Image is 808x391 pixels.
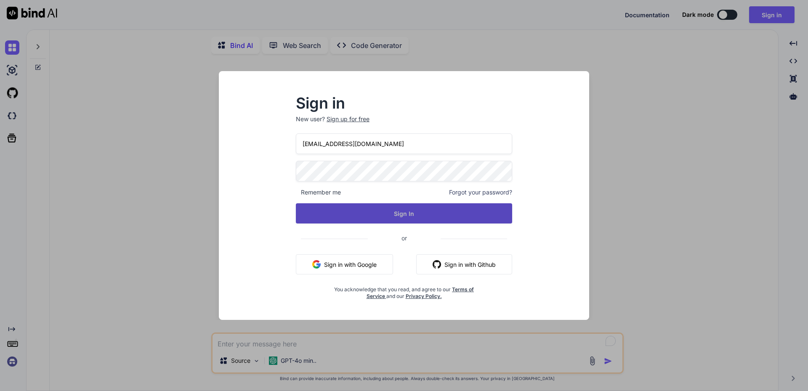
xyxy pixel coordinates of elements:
[296,254,393,274] button: Sign in with Google
[367,286,474,299] a: Terms of Service
[312,260,321,269] img: google
[433,260,441,269] img: github
[449,188,512,197] span: Forgot your password?
[296,115,512,133] p: New user?
[332,281,476,300] div: You acknowledge that you read, and agree to our and our
[296,96,512,110] h2: Sign in
[327,115,369,123] div: Sign up for free
[416,254,512,274] button: Sign in with Github
[368,228,441,248] span: or
[406,293,442,299] a: Privacy Policy.
[296,188,341,197] span: Remember me
[296,203,512,223] button: Sign In
[296,133,512,154] input: Login or Email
